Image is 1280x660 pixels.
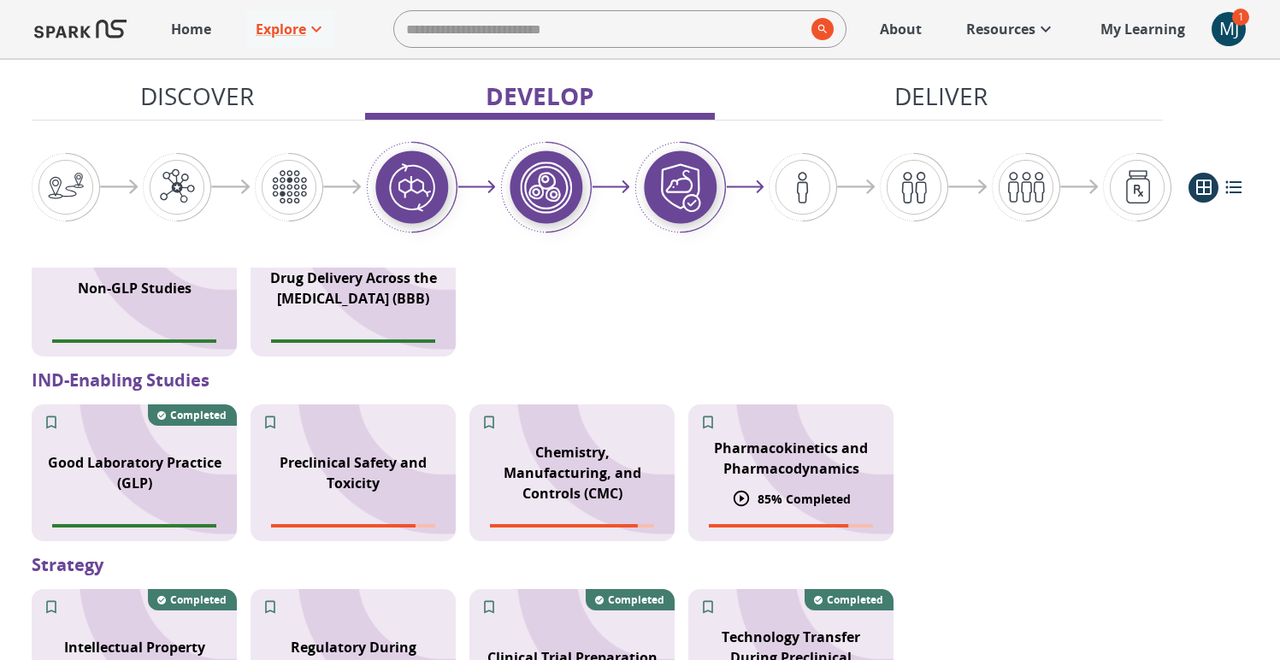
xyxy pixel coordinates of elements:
[827,592,883,607] p: Completed
[78,278,192,298] p: Non-GLP Studies
[42,452,227,493] p: Good Laboratory Practice (GLP)
[457,180,496,194] img: arrow-right
[34,9,127,50] img: Logo of SPARK at Stanford
[251,404,456,541] div: SPARK NS branding pattern
[1100,19,1185,39] p: My Learning
[262,598,279,616] svg: Add to My Learning
[1189,173,1218,203] button: grid view
[726,180,764,194] img: arrow-right
[1212,12,1246,46] div: MJ
[871,10,930,48] a: About
[1092,10,1194,48] a: My Learning
[1232,9,1249,26] span: 1
[1060,180,1099,196] img: arrow-right
[32,368,1248,393] p: IND-Enabling Studies
[251,220,456,357] div: SPARK NS branding pattern
[261,452,445,493] p: Preclinical Safety and Toxicity
[323,180,362,196] img: arrow-right
[481,598,498,616] svg: Add to My Learning
[592,180,630,194] img: arrow-right
[490,524,654,527] span: Module completion progress of user
[170,408,227,422] p: Completed
[837,180,876,196] img: arrow-right
[894,78,988,114] p: Deliver
[481,414,498,431] svg: Add to My Learning
[1218,173,1248,203] button: list view
[262,414,279,431] svg: Add to My Learning
[43,598,60,616] svg: Add to My Learning
[43,414,60,431] svg: Add to My Learning
[880,19,922,39] p: About
[758,490,851,508] p: 85 % Completed
[1212,12,1246,46] button: account of current user
[948,180,987,196] img: arrow-right
[32,404,237,541] div: SPARK NS branding pattern
[958,10,1065,48] a: Resources
[261,268,445,309] p: Drug Delivery Across the [MEDICAL_DATA] (BBB)
[966,19,1035,39] p: Resources
[256,19,306,39] p: Explore
[271,524,435,527] span: Module completion progress of user
[171,19,211,39] p: Home
[709,524,873,527] span: Module completion progress of user
[699,438,883,479] p: Pharmacokinetics and Pharmacodynamics
[247,10,335,48] a: Explore
[486,78,594,114] p: Develop
[699,598,717,616] svg: Add to My Learning
[211,180,250,196] img: arrow-right
[52,339,216,343] span: Module completion progress of user
[480,442,664,504] p: Chemistry, Manufacturing, and Controls (CMC)
[100,180,139,196] img: arrow-right
[32,220,237,357] div: SPARK NS branding pattern
[688,404,894,541] div: SPARK NS branding pattern
[32,552,1248,578] p: Strategy
[32,141,1171,233] div: Graphic showing the progression through the Discover, Develop, and Deliver pipeline, highlighting...
[469,404,675,541] div: SPARK NS branding pattern
[699,414,717,431] svg: Add to My Learning
[271,339,435,343] span: Module completion progress of user
[52,524,216,527] span: Module completion progress of user
[608,592,664,607] p: Completed
[170,592,227,607] p: Completed
[162,10,220,48] a: Home
[140,78,254,114] p: Discover
[805,11,834,47] button: search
